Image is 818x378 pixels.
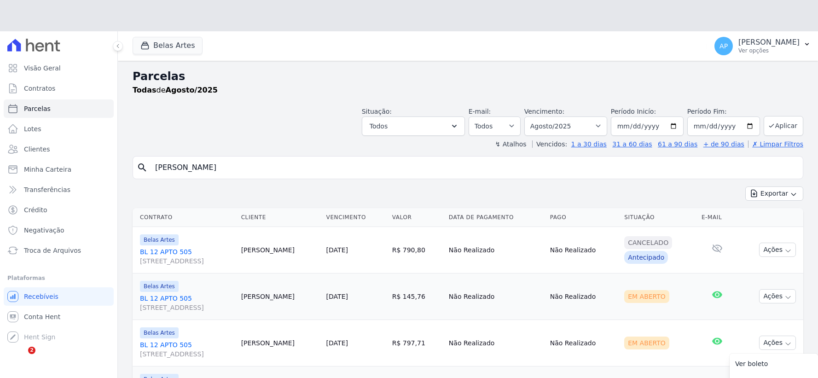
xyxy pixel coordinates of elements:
span: Contratos [24,84,55,93]
input: Buscar por nome do lote ou do cliente [150,158,799,177]
button: Ações [759,289,796,303]
button: Belas Artes [133,37,203,54]
td: Não Realizado [546,320,621,366]
p: [PERSON_NAME] [738,38,800,47]
a: Conta Hent [4,308,114,326]
span: Negativação [24,226,64,235]
label: Vencimento: [524,108,564,115]
label: Vencidos: [532,140,567,148]
a: Visão Geral [4,59,114,77]
th: Vencimento [323,208,389,227]
span: [STREET_ADDRESS] [140,303,234,312]
label: Situação: [362,108,392,115]
button: AP [PERSON_NAME] Ver opções [707,33,818,59]
span: Belas Artes [140,327,179,338]
a: [DATE] [326,293,348,300]
iframe: Intercom live chat [9,347,31,369]
span: [STREET_ADDRESS] [140,349,234,359]
button: Ações [759,336,796,350]
a: BL 12 APTO 505[STREET_ADDRESS] [140,294,234,312]
a: Transferências [4,180,114,199]
td: [PERSON_NAME] [238,227,323,273]
a: BL 12 APTO 505[STREET_ADDRESS] [140,247,234,266]
label: ↯ Atalhos [495,140,526,148]
span: Parcelas [24,104,51,113]
span: Belas Artes [140,234,179,245]
td: [PERSON_NAME] [238,273,323,320]
a: Ver boleto [730,355,818,372]
strong: Todas [133,86,157,94]
span: Belas Artes [140,281,179,292]
a: 31 a 60 dias [612,140,652,148]
a: Minha Carteira [4,160,114,179]
th: E-mail [698,208,737,227]
span: AP [719,43,728,49]
a: Troca de Arquivos [4,241,114,260]
td: R$ 797,71 [389,320,445,366]
label: Período Fim: [687,107,760,116]
th: Cliente [238,208,323,227]
td: R$ 790,80 [389,227,445,273]
span: Minha Carteira [24,165,71,174]
a: [DATE] [326,246,348,254]
h2: Parcelas [133,68,803,85]
div: Antecipado [624,251,668,264]
span: Conta Hent [24,312,60,321]
div: Em Aberto [624,290,669,303]
span: Todos [370,121,388,132]
a: Crédito [4,201,114,219]
label: E-mail: [469,108,491,115]
td: R$ 145,76 [389,273,445,320]
a: Contratos [4,79,114,98]
p: Ver opções [738,47,800,54]
a: 1 a 30 dias [571,140,607,148]
td: [PERSON_NAME] [238,320,323,366]
td: Não Realizado [445,227,546,273]
span: [STREET_ADDRESS] [140,256,234,266]
button: Aplicar [764,116,803,136]
strong: Agosto/2025 [166,86,218,94]
button: Exportar [745,186,803,201]
th: Valor [389,208,445,227]
th: Data de Pagamento [445,208,546,227]
td: Não Realizado [546,273,621,320]
th: Situação [621,208,698,227]
a: ✗ Limpar Filtros [748,140,803,148]
td: Não Realizado [445,320,546,366]
label: Período Inicío: [611,108,656,115]
span: Crédito [24,205,47,215]
span: Recebíveis [24,292,58,301]
span: Visão Geral [24,64,61,73]
a: Clientes [4,140,114,158]
a: Parcelas [4,99,114,118]
span: Troca de Arquivos [24,246,81,255]
a: BL 12 APTO 505[STREET_ADDRESS] [140,340,234,359]
span: Lotes [24,124,41,134]
i: search [137,162,148,173]
a: Negativação [4,221,114,239]
a: [DATE] [326,339,348,347]
span: Transferências [24,185,70,194]
td: Não Realizado [445,273,546,320]
div: Plataformas [7,273,110,284]
a: Recebíveis [4,287,114,306]
td: Não Realizado [546,227,621,273]
th: Contrato [133,208,238,227]
div: Cancelado [624,236,672,249]
a: Lotes [4,120,114,138]
a: 61 a 90 dias [658,140,697,148]
span: Clientes [24,145,50,154]
p: de [133,85,218,96]
a: + de 90 dias [703,140,744,148]
button: Todos [362,116,465,136]
span: 2 [28,347,35,354]
button: Ações [759,243,796,257]
div: Em Aberto [624,337,669,349]
th: Pago [546,208,621,227]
